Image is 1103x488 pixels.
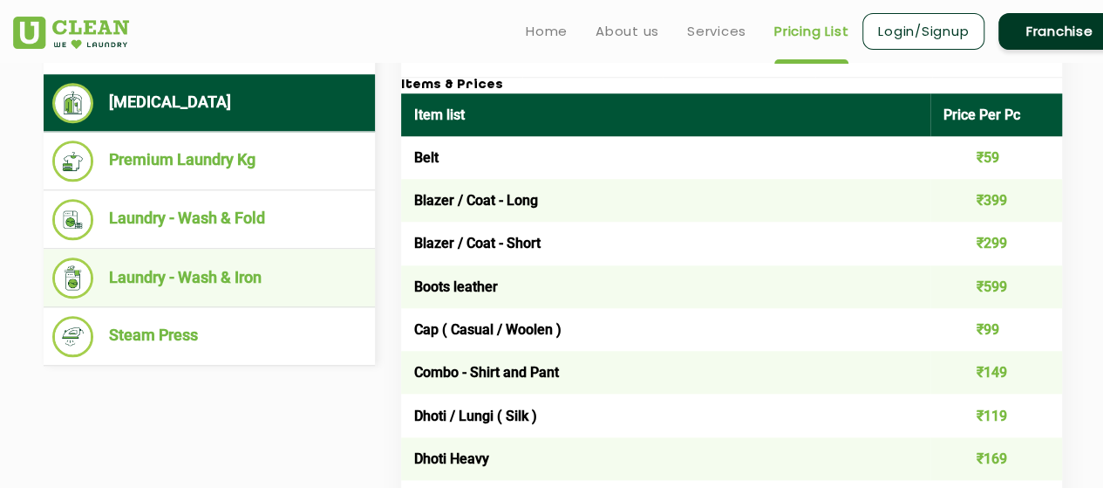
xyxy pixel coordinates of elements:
[526,21,568,42] a: Home
[401,136,930,179] td: Belt
[930,93,1063,136] th: Price Per Pc
[52,258,93,299] img: Laundry - Wash & Iron
[13,17,129,49] img: UClean Laundry and Dry Cleaning
[930,394,1063,436] td: ₹119
[401,265,930,308] td: Boots leather
[52,83,93,123] img: Dry Cleaning
[52,316,93,357] img: Steam Press
[401,93,930,136] th: Item list
[401,179,930,222] td: Blazer / Coat - Long
[862,13,984,50] a: Login/Signup
[52,199,366,240] li: Laundry - Wash & Fold
[930,265,1063,308] td: ₹599
[930,136,1063,179] td: ₹59
[52,141,366,182] li: Premium Laundry Kg
[401,308,930,351] td: Cap ( Casual / Woolen )
[401,437,930,480] td: Dhoti Heavy
[52,316,366,357] li: Steam Press
[930,179,1063,222] td: ₹399
[401,351,930,394] td: Combo - Shirt and Pant
[52,141,93,182] img: Premium Laundry Kg
[52,83,366,123] li: [MEDICAL_DATA]
[687,21,746,42] a: Services
[930,437,1063,480] td: ₹169
[52,199,93,240] img: Laundry - Wash & Fold
[930,308,1063,351] td: ₹99
[930,351,1063,394] td: ₹149
[401,222,930,265] td: Blazer / Coat - Short
[401,394,930,436] td: Dhoti / Lungi ( Silk )
[401,78,1062,93] h3: Items & Prices
[52,258,366,299] li: Laundry - Wash & Iron
[930,222,1063,265] td: ₹299
[774,21,848,42] a: Pricing List
[596,21,659,42] a: About us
